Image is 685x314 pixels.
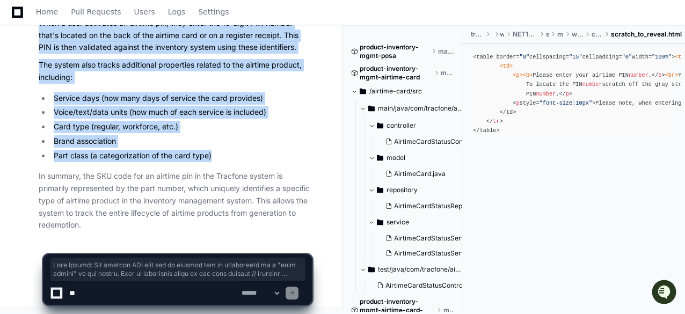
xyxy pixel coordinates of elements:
span: number [629,72,648,78]
span: master [438,47,454,56]
button: service [368,214,471,231]
span: controller [387,121,416,130]
svg: Directory [377,151,383,164]
svg: Directory [377,216,383,229]
li: Part class (a categorization of the card type) [50,150,312,162]
span: scratch_to_reveal.html [611,30,682,39]
span: product-inventory-mgmt-posa [360,43,429,60]
span: "0" [520,54,529,60]
div: <table border= cellspacing= cellpadding= width= > Please enter your airtime PIN .</ > Your PIN lo... [473,53,674,135]
p: When a user activates an airtime pin, they enter the 15-digit PIN number that's located on the ba... [39,17,312,54]
span: master [441,69,454,77]
span: service [387,218,409,227]
span: src [546,30,549,39]
p: In summary, the SKU code for an airtime pin in the Tracfone system is primarily represented by th... [39,170,312,231]
button: AirtimeCardStatusController.java [381,134,473,149]
span: Pull Requests [71,9,121,15]
span: Lore Ipsumd: Sit ametcon ADI elit sed do eiusmod tem in utlaboreetd ma a "enim admini" ve qui nos... [53,261,302,278]
p: The system also tracks additional properties related to the airtime product, including: [39,59,312,84]
span: product-inventory-mgmt-airtime-card [360,64,432,82]
span: <br> [665,72,679,78]
span: p [516,100,519,106]
li: Voice/text/data units (how much of each service is included) [50,106,312,119]
span: main/java/com/tracfone/airtime/card [378,104,463,113]
iframe: Open customer support [651,279,680,308]
span: AirtimeCardStatusController.java [394,137,495,146]
span: Settings [198,9,229,15]
span: Users [134,9,155,15]
span: Home [36,9,58,15]
span: b [658,72,661,78]
span: main [557,30,563,39]
li: Card type (regular, workforce, etc.) [50,121,312,133]
span: /airtime-card/src [369,87,422,96]
svg: Directory [377,119,383,132]
span: webapp [572,30,583,39]
span: "100%" [652,54,672,60]
svg: Directory [368,102,375,115]
button: model [368,149,471,166]
span: p [566,91,569,97]
span: NET10-English [513,30,537,39]
span: model [387,154,405,162]
button: controller [368,117,471,134]
button: AirtimeCard.java [381,166,465,181]
span: tr [493,118,499,125]
span: "0" [622,54,632,60]
span: <p> [513,72,522,78]
span: AirtimeCardStatusService.java [394,234,489,243]
button: AirtimeCardStatusRepository.java [381,199,473,214]
span: repository [387,186,418,194]
img: 1756235613930-3d25f9e4-fa56-45dd-b3ad-e072dfbd1548 [11,80,30,99]
button: Start new chat [183,83,195,96]
button: repository [368,181,471,199]
span: web [500,30,504,39]
img: PlayerZero [11,11,32,32]
span: AirtimeCardStatusRepository.java [394,202,497,210]
div: We're available if you need us! [37,91,136,99]
span: AirtimeCard.java [394,170,446,178]
a: Powered byPylon [76,112,130,121]
button: main/java/com/tracfone/airtime/card [360,100,463,117]
div: Start new chat [37,80,176,91]
span: number [536,91,556,97]
span: content [592,30,602,39]
li: Service days (how many days of service the card provides) [50,92,312,105]
span: "font-size:10px" [540,100,593,106]
span: <b> [523,72,533,78]
span: Logs [168,9,185,15]
span: Pylon [107,113,130,121]
span: number [582,81,602,87]
button: /airtime-card/src [351,83,454,100]
span: "15" [569,54,582,60]
div: Welcome [11,43,195,60]
svg: Directory [377,184,383,196]
svg: Directory [360,85,366,98]
span: <td> [500,63,513,69]
li: Brand association [50,135,312,148]
span: tracfone [471,30,484,39]
button: AirtimeCardStatusService.java [381,231,473,246]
